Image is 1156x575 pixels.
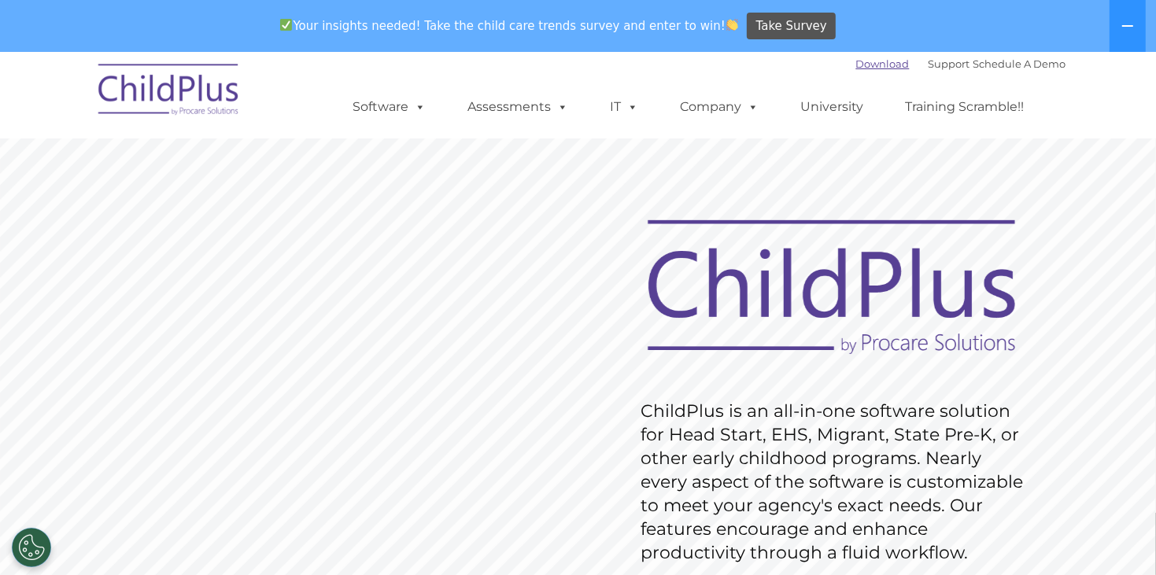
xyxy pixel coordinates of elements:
[747,13,836,40] a: Take Survey
[452,91,585,123] a: Assessments
[856,57,910,70] a: Download
[274,10,745,41] span: Your insights needed! Take the child care trends survey and enter to win!
[90,53,248,131] img: ChildPlus by Procare Solutions
[338,91,442,123] a: Software
[929,57,970,70] a: Support
[973,57,1066,70] a: Schedule A Demo
[280,19,292,31] img: ✅
[856,57,1066,70] font: |
[890,91,1040,123] a: Training Scramble!!
[756,13,827,40] span: Take Survey
[785,91,880,123] a: University
[641,400,1031,565] rs-layer: ChildPlus is an all-in-one software solution for Head Start, EHS, Migrant, State Pre-K, or other ...
[595,91,655,123] a: IT
[12,528,51,567] button: Cookies Settings
[665,91,775,123] a: Company
[726,19,738,31] img: 👏
[899,405,1156,575] iframe: Chat Widget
